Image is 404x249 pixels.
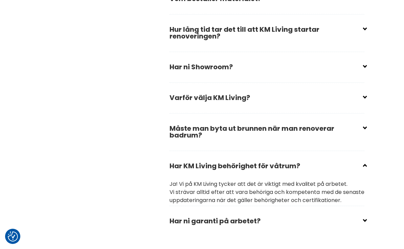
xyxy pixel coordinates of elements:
h2: Varför välja KM Living? [170,89,364,112]
h2: Har ni Showroom? [170,58,364,81]
h2: Har ni garanti på arbetet? [170,212,364,235]
h2: Hur lång tid tar det till att KM Living startar renoveringen? [170,21,364,50]
p: Ja! Vi på KM Living tycker att det är viktigt med kvalitet på arbetet. [170,180,364,188]
img: Revisit consent button [8,231,18,242]
h2: Har KM Living behörighet för våtrum? [170,157,364,180]
p: Vi strävar alltid efter att vara behöriga och kompetenta med de senaste uppdateringarna när det g... [170,188,364,204]
h2: Måste man byta ut brunnen när man renoverar badrum? [170,120,364,149]
button: Samtyckesinställningar [8,231,18,242]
